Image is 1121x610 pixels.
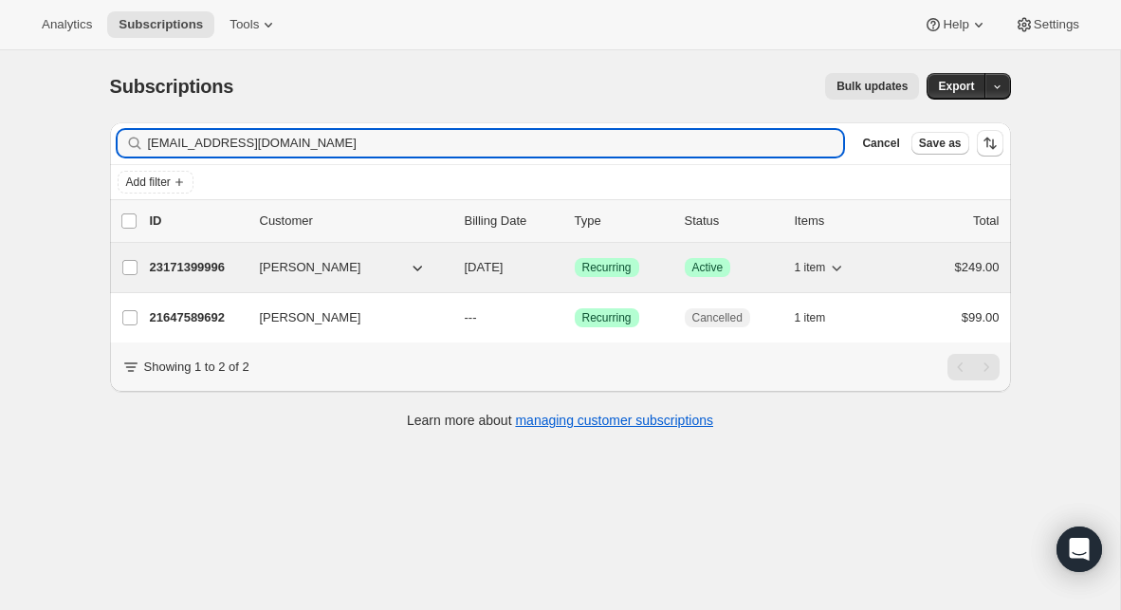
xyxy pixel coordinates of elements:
[248,252,438,283] button: [PERSON_NAME]
[582,260,632,275] span: Recurring
[943,17,968,32] span: Help
[692,260,724,275] span: Active
[955,260,1000,274] span: $249.00
[110,76,234,97] span: Subscriptions
[912,11,999,38] button: Help
[1057,527,1102,572] div: Open Intercom Messenger
[685,212,780,231] p: Status
[30,11,103,38] button: Analytics
[962,310,1000,324] span: $99.00
[855,132,907,155] button: Cancel
[795,310,826,325] span: 1 item
[947,354,1000,380] nav: Pagination
[795,212,890,231] div: Items
[230,17,259,32] span: Tools
[126,175,171,190] span: Add filter
[107,11,214,38] button: Subscriptions
[515,413,713,428] a: managing customer subscriptions
[150,305,1000,331] div: 21647589692[PERSON_NAME]---SuccessRecurringCancelled1 item$99.00
[825,73,919,100] button: Bulk updates
[150,254,1000,281] div: 23171399996[PERSON_NAME][DATE]SuccessRecurringSuccessActive1 item$249.00
[218,11,289,38] button: Tools
[977,130,1003,157] button: Sort the results
[465,310,477,324] span: ---
[150,308,245,327] p: 21647589692
[119,17,203,32] span: Subscriptions
[973,212,999,231] p: Total
[150,258,245,277] p: 23171399996
[575,212,670,231] div: Type
[465,260,504,274] span: [DATE]
[150,212,245,231] p: ID
[1003,11,1091,38] button: Settings
[465,212,560,231] p: Billing Date
[42,17,92,32] span: Analytics
[927,73,985,100] button: Export
[248,303,438,333] button: [PERSON_NAME]
[144,358,249,377] p: Showing 1 to 2 of 2
[260,258,361,277] span: [PERSON_NAME]
[148,130,844,157] input: Filter subscribers
[150,212,1000,231] div: IDCustomerBilling DateTypeStatusItemsTotal
[862,136,899,151] span: Cancel
[260,212,450,231] p: Customer
[260,308,361,327] span: [PERSON_NAME]
[692,310,743,325] span: Cancelled
[919,136,962,151] span: Save as
[795,305,847,331] button: 1 item
[795,260,826,275] span: 1 item
[911,132,969,155] button: Save as
[1034,17,1079,32] span: Settings
[582,310,632,325] span: Recurring
[118,171,193,194] button: Add filter
[407,411,713,430] p: Learn more about
[938,79,974,94] span: Export
[836,79,908,94] span: Bulk updates
[795,254,847,281] button: 1 item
